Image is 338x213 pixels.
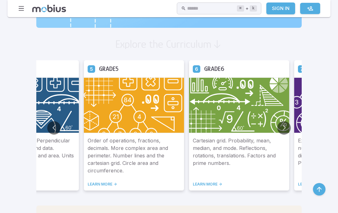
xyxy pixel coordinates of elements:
p: Order of operations, fractions, decimals. More complex area and perimeter. Number lines and the c... [88,137,180,174]
a: Sign In [266,2,295,14]
a: Grade 6 [193,65,200,72]
a: Grade 5 [88,65,95,72]
p: Cartesian grid. Probability, mean, median, and mode. Reflections, rotations, translations. Factor... [193,137,285,174]
img: Grade 6 [189,77,289,133]
a: LEARN MORE -> [193,182,285,187]
button: Go to previous slide [47,121,61,135]
button: Go to next slide [277,121,291,135]
h5: Grade 6 [204,64,224,74]
div: + [237,5,257,12]
kbd: k [250,5,257,12]
img: Grade 5 [84,77,184,133]
h2: Explore the Curriculum [115,38,212,50]
a: Grade 7 [298,65,305,72]
a: LEARN MORE -> [88,182,180,187]
h5: Grade 5 [99,64,119,74]
kbd: ⌘ [237,5,244,12]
